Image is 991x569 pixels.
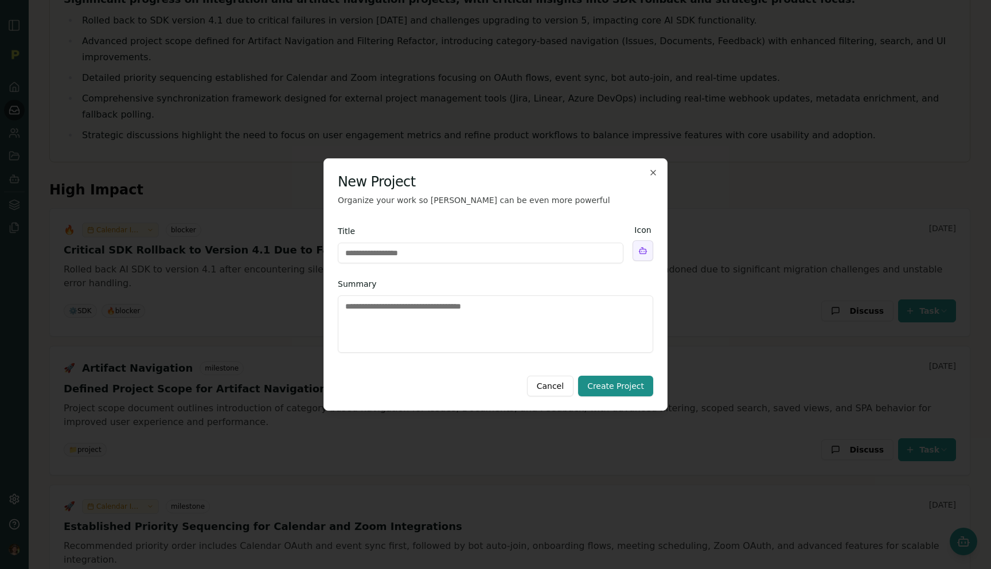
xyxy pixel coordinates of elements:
label: Summary [338,279,377,289]
button: Create Project [578,376,653,396]
h2: New Project [338,173,653,191]
p: Organize your work so [PERSON_NAME] can be even more powerful [338,194,653,206]
label: Icon [634,224,651,236]
button: Cancel [527,376,573,396]
label: Title [338,227,355,236]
